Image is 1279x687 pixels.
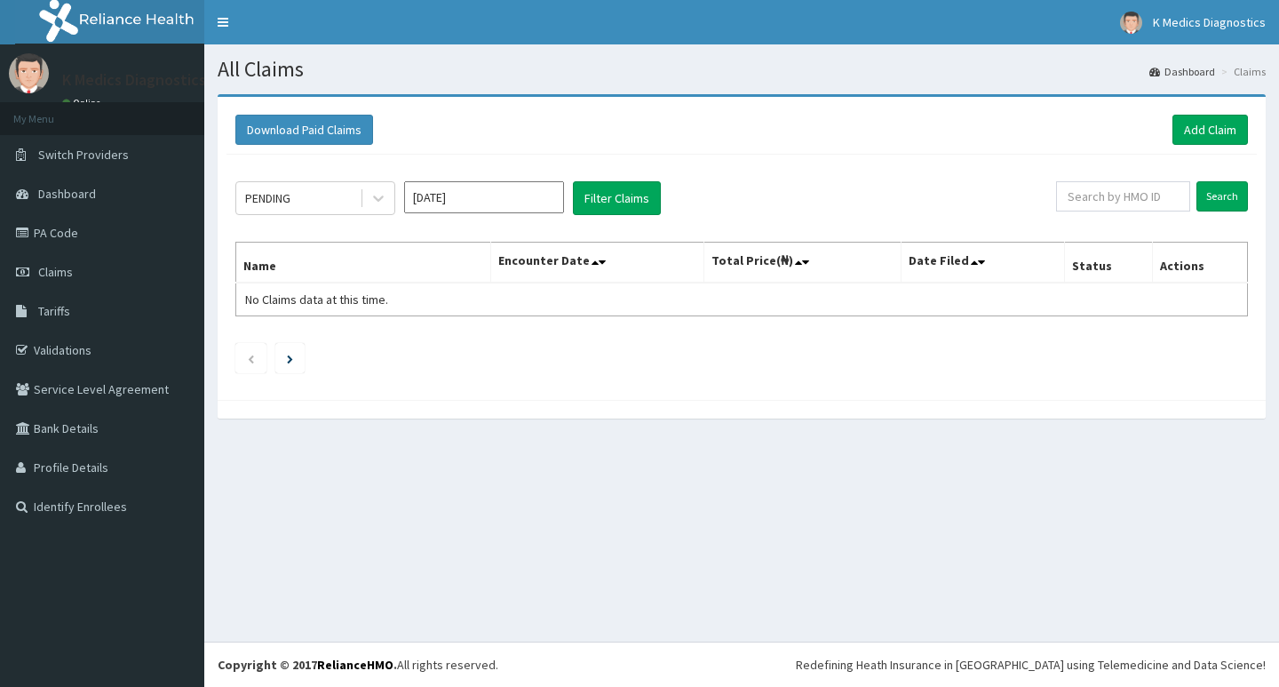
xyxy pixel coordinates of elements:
[245,189,290,207] div: PENDING
[1120,12,1142,34] img: User Image
[236,243,491,284] th: Name
[404,181,564,213] input: Select Month and Year
[1153,14,1266,30] span: K Medics Diagnostics
[1149,64,1215,79] a: Dashboard
[703,243,901,284] th: Total Price(₦)
[218,657,397,673] strong: Copyright © 2017 .
[62,72,206,88] p: K Medics Diagnostics
[245,292,388,308] span: No Claims data at this time.
[38,264,73,280] span: Claims
[247,350,255,366] a: Previous page
[9,53,49,93] img: User Image
[796,656,1266,674] div: Redefining Heath Insurance in [GEOGRAPHIC_DATA] using Telemedicine and Data Science!
[1196,181,1248,212] input: Search
[1172,115,1248,145] a: Add Claim
[218,58,1266,81] h1: All Claims
[901,243,1064,284] th: Date Filed
[1152,243,1247,284] th: Actions
[1056,181,1190,212] input: Search by HMO ID
[1217,64,1266,79] li: Claims
[204,642,1279,687] footer: All rights reserved.
[287,350,293,366] a: Next page
[235,115,373,145] button: Download Paid Claims
[317,657,393,673] a: RelianceHMO
[490,243,703,284] th: Encounter Date
[38,303,70,319] span: Tariffs
[38,147,129,163] span: Switch Providers
[1064,243,1152,284] th: Status
[573,181,661,215] button: Filter Claims
[62,97,105,109] a: Online
[38,186,96,202] span: Dashboard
